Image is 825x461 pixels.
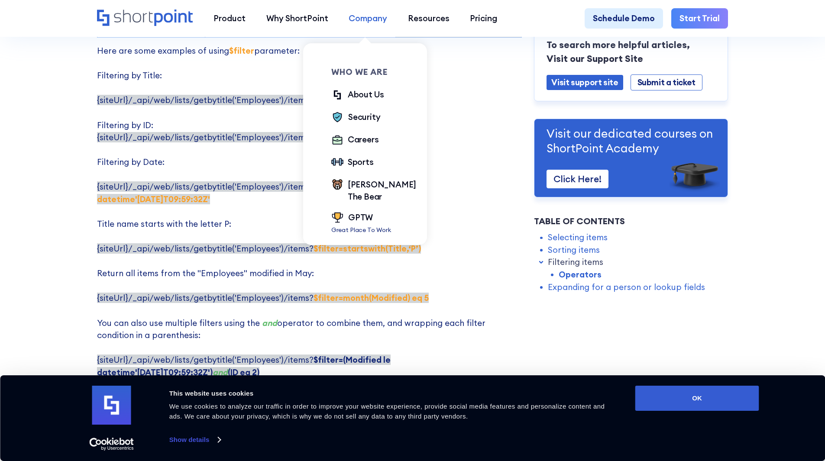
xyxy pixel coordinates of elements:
[74,438,149,451] a: Usercentrics Cookiebot - opens in a new window
[348,156,374,168] div: Sports
[398,8,460,29] a: Resources
[169,403,605,420] span: We use cookies to analyze our traffic in order to improve your website experience, provide social...
[548,231,608,244] a: Selecting items
[331,133,379,148] a: Careers
[559,268,602,281] a: Operators
[470,12,497,25] div: Pricing
[97,95,425,105] span: {siteUrl}/_api/web/lists/getbytitle('Employees')/items?
[169,388,616,399] div: This website uses cookies
[203,8,256,29] a: Product
[97,181,427,204] strong: $filter=Start_x0020_Date le datetime'[DATE]T09:59:32Z'
[97,10,193,27] a: Home
[348,178,417,203] div: [PERSON_NAME] The Bear
[348,88,384,101] div: About Us
[92,386,131,425] img: logo
[314,293,429,303] strong: $filter=month(Modified) eq 5
[547,126,715,155] p: Visit our dedicated courses on ShortPoint Academy
[97,132,371,142] span: {siteUrl}/_api/web/lists/getbytitle('Employees')/items?
[97,243,421,254] span: {siteUrl}/_api/web/lists/getbytitle('Employees')/items?
[349,12,387,25] div: Company
[548,256,603,268] a: Filtering items
[97,355,391,377] span: {siteUrl}/_api/web/lists/getbytitle('Employees')/items?
[97,181,427,204] span: {siteUrl}/_api/web/lists/getbytitle('Employees')/items?
[460,8,508,29] a: Pricing
[671,8,728,29] a: Start Trial
[547,74,623,90] a: Visit support site
[214,12,246,25] div: Product
[331,156,374,170] a: Sports
[256,8,339,29] a: Why ShortPoint
[548,280,705,293] a: Expanding for a person or lookup fields
[97,45,522,378] p: Here are some examples of using parameter: Filtering by Title: Filtering by ID: Filtering by Date...
[331,178,417,203] a: [PERSON_NAME] The Bear
[585,8,663,29] a: Schedule Demo
[331,226,391,235] p: Great Place To Work
[262,318,277,328] em: and
[348,211,373,224] div: GPTW
[547,38,715,65] p: To search more helpful articles, Visit our Support Site
[548,243,600,256] a: Sorting items
[534,215,728,228] div: Table of Contents
[348,133,379,146] div: Careers
[547,169,608,188] a: Click Here!
[635,386,759,411] button: OK
[331,68,417,76] div: Who we are
[213,367,228,377] em: and
[408,12,450,25] div: Resources
[348,111,380,123] div: Security
[331,111,381,125] a: Security
[338,8,398,29] a: Company
[169,433,220,446] a: Show details
[97,293,429,303] span: {siteUrl}/_api/web/lists/getbytitle('Employees')/items?
[631,74,702,90] a: Submit a ticket
[229,45,254,56] strong: $filter
[331,211,391,226] a: GPTW
[213,367,259,377] strong: (ID eq 2)
[331,88,385,103] a: About Us
[266,12,328,25] div: Why ShortPoint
